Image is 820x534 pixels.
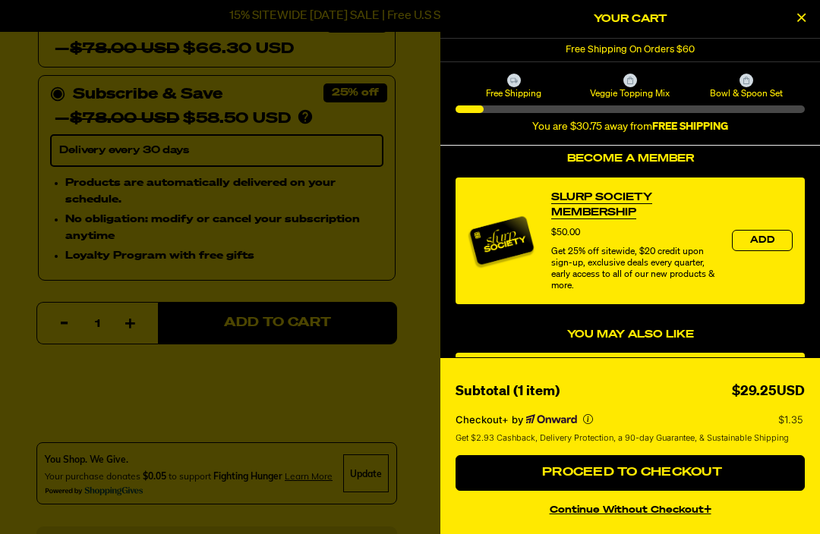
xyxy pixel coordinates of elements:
[551,228,580,237] span: $50.00
[732,381,805,403] div: $29.25USD
[456,8,805,30] h2: Your Cart
[732,230,793,251] button: Add the product, Slurp Society Membership to Cart
[456,432,789,444] span: Get $2.93 Cashback, Delivery Protection, a 90-day Guarantee, & Sustainable Shipping
[526,414,577,425] a: Powered by Onward
[440,39,820,61] div: 1 of 1
[691,87,803,99] span: Bowl & Spoon Set
[456,455,805,492] button: Proceed to Checkout
[551,190,717,220] a: View Slurp Society Membership
[652,121,728,132] b: FREE SHIPPING
[538,466,722,479] span: Proceed to Checkout
[551,247,717,292] div: Get 25% off sitewide, $20 credit upon sign-up, exclusive deals every quarter, early access to all...
[456,497,805,519] button: continue without Checkout+
[456,385,560,398] span: Subtotal (1 item)
[750,236,774,245] span: Add
[456,121,805,133] div: You are $30.75 away from
[456,177,805,304] div: product
[456,152,805,165] h4: Become a Member
[456,328,805,341] h4: You may also like
[456,353,805,491] div: product
[574,87,686,99] span: Veggie Topping Mix
[790,8,812,30] button: Close Cart
[468,206,536,275] img: Membership image
[456,403,805,455] section: Checkout+
[456,413,509,426] span: Checkout+
[512,413,523,426] span: by
[778,413,805,426] p: $1.35
[458,87,569,99] span: Free Shipping
[583,414,593,424] button: More info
